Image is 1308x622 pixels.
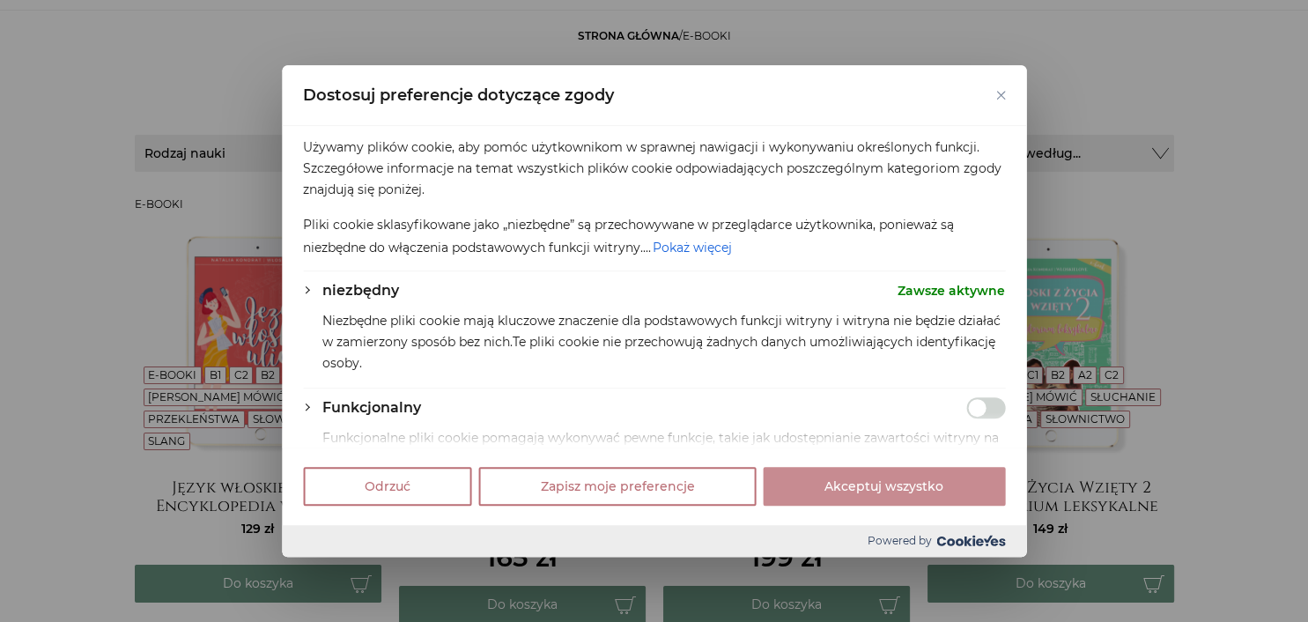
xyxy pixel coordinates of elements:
div: Powered by [282,525,1026,557]
button: Funkcjonalny [322,397,421,418]
input: Włączyć Funkcjonalny [966,397,1005,418]
button: Odrzuć [303,467,472,506]
button: Pokaż więcej [651,235,734,260]
span: Zawsze aktywne [898,280,1005,301]
button: niezbędny [322,280,399,301]
p: Niezbędne pliki cookie mają kluczowe znaczenie dla podstawowych funkcji witryny i witryna nie będ... [322,310,1005,374]
p: Używamy plików cookie, aby pomóc użytkownikom w sprawnej nawigacji i wykonywaniu określonych funk... [303,137,1005,200]
p: Pliki cookie sklasyfikowane jako „niezbędne” są przechowywane w przeglądarce użytkownika, poniewa... [303,214,1005,260]
button: Blisko [996,91,1005,100]
span: Dostosuj preferencje dotyczące zgody [303,85,614,106]
button: Zapisz moje preferencje [479,467,757,506]
img: Close [996,91,1005,100]
img: Cookieyes logo [936,535,1005,546]
button: Akceptuj wszystko [763,467,1005,506]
